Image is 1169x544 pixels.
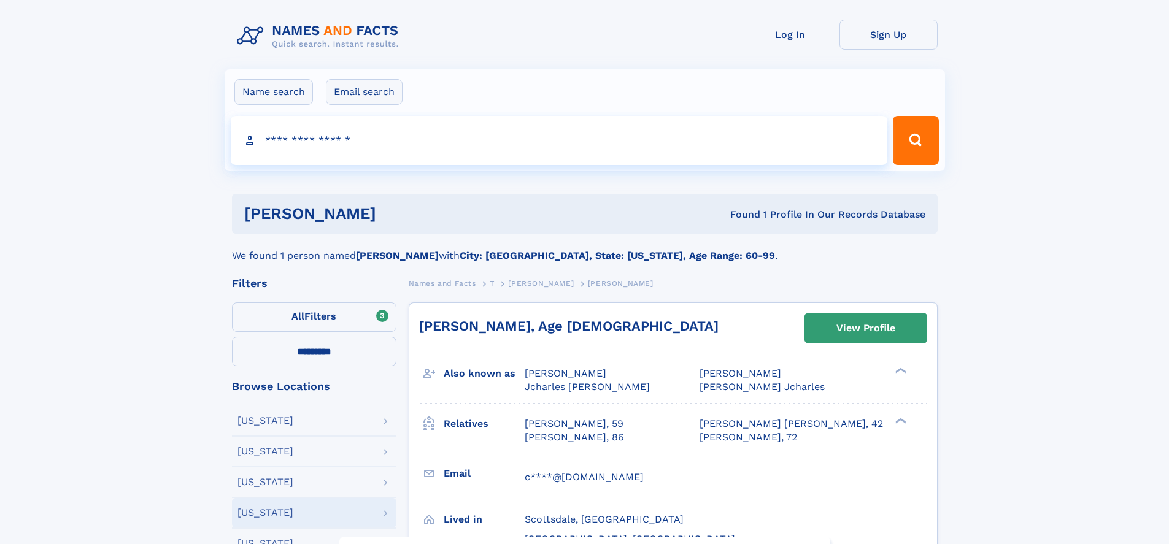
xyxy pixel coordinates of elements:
[460,250,775,261] b: City: [GEOGRAPHIC_DATA], State: [US_STATE], Age Range: 60-99
[588,279,654,288] span: [PERSON_NAME]
[444,509,525,530] h3: Lived in
[326,79,403,105] label: Email search
[234,79,313,105] label: Name search
[700,431,797,444] a: [PERSON_NAME], 72
[291,310,304,322] span: All
[419,318,719,334] a: [PERSON_NAME], Age [DEMOGRAPHIC_DATA]
[892,416,907,424] div: ❯
[444,413,525,434] h3: Relatives
[232,234,938,263] div: We found 1 person named with .
[244,206,554,221] h1: [PERSON_NAME]
[525,431,624,444] a: [PERSON_NAME], 86
[893,116,938,165] button: Search Button
[490,279,495,288] span: T
[805,313,927,343] a: View Profile
[836,314,895,342] div: View Profile
[490,275,495,291] a: T
[237,446,293,456] div: [US_STATE]
[444,463,525,484] h3: Email
[231,116,888,165] input: search input
[525,381,650,393] span: Jcharles [PERSON_NAME]
[508,275,574,291] a: [PERSON_NAME]
[444,363,525,384] h3: Also known as
[232,278,396,289] div: Filters
[839,20,938,50] a: Sign Up
[232,20,409,53] img: Logo Names and Facts
[232,302,396,332] label: Filters
[741,20,839,50] a: Log In
[525,417,623,431] a: [PERSON_NAME], 59
[356,250,439,261] b: [PERSON_NAME]
[237,477,293,487] div: [US_STATE]
[237,416,293,426] div: [US_STATE]
[232,381,396,392] div: Browse Locations
[237,508,293,518] div: [US_STATE]
[700,367,781,379] span: [PERSON_NAME]
[508,279,574,288] span: [PERSON_NAME]
[553,208,925,221] div: Found 1 Profile In Our Records Database
[700,381,825,393] span: [PERSON_NAME] Jcharles
[525,513,684,525] span: Scottsdale, [GEOGRAPHIC_DATA]
[700,417,883,431] a: [PERSON_NAME] [PERSON_NAME], 42
[409,275,476,291] a: Names and Facts
[892,367,907,375] div: ❯
[525,367,606,379] span: [PERSON_NAME]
